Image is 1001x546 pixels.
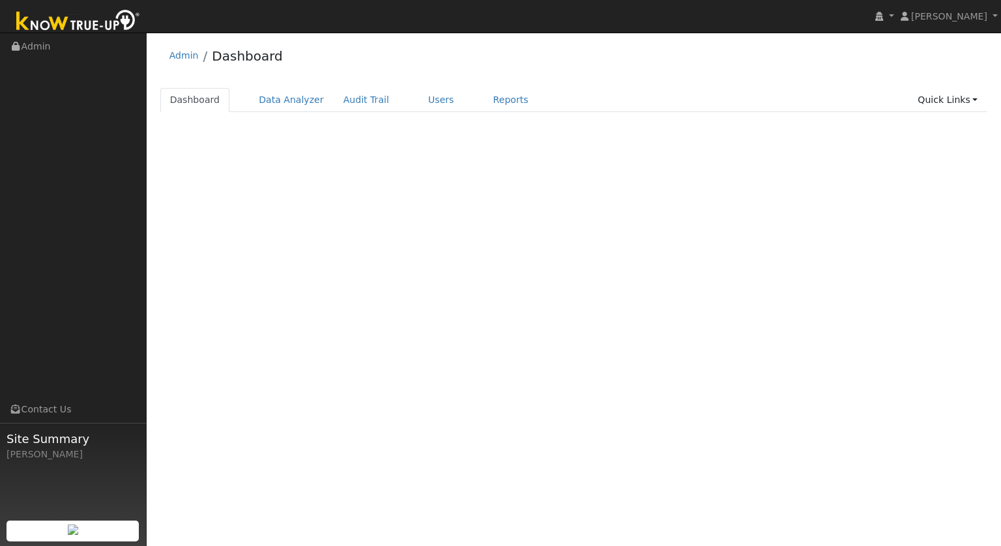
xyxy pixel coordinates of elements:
a: Reports [484,88,538,112]
a: Audit Trail [334,88,399,112]
a: Admin [169,50,199,61]
div: [PERSON_NAME] [7,448,139,461]
a: Users [418,88,464,112]
img: Know True-Up [10,7,147,36]
span: Site Summary [7,430,139,448]
a: Dashboard [212,48,283,64]
span: [PERSON_NAME] [911,11,987,22]
a: Quick Links [908,88,987,112]
img: retrieve [68,524,78,535]
a: Data Analyzer [249,88,334,112]
a: Dashboard [160,88,230,112]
